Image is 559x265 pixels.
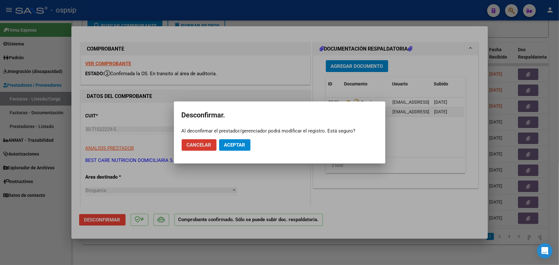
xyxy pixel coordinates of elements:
[182,128,378,134] div: Al deconfirmar el prestador/gerenciador podrá modificar el registro. Está seguro?
[182,109,378,121] h2: Desconfirmar.
[182,139,217,151] button: Cancelar
[537,243,553,259] div: Open Intercom Messenger
[187,142,211,148] span: Cancelar
[219,139,251,151] button: Aceptar
[224,142,245,148] span: Aceptar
